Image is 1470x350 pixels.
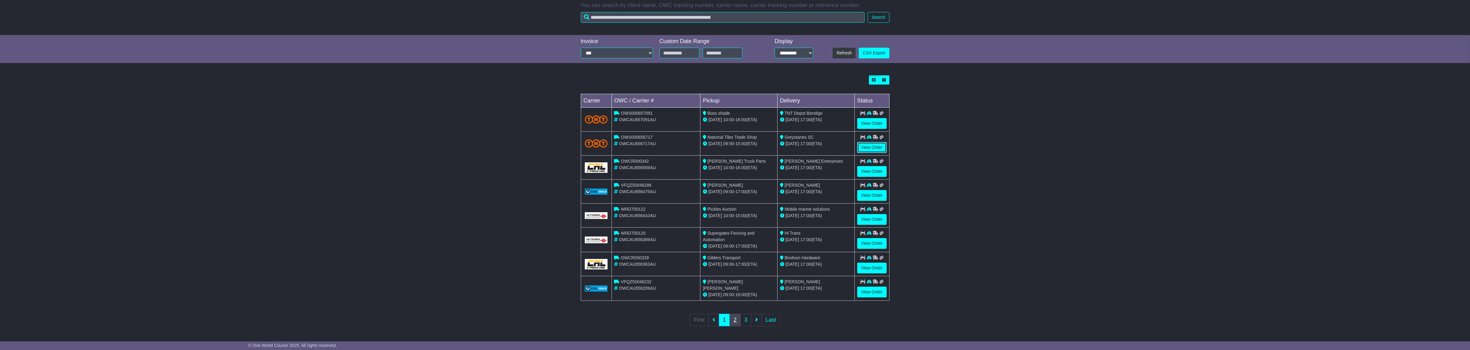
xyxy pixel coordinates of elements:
span: [PERSON_NAME] Truck Parts [707,159,766,164]
span: 17:00 [735,189,746,194]
span: 09:00 [723,141,734,146]
span: [PERSON_NAME] [785,183,820,188]
span: VFQZ50046286 [621,183,652,188]
span: [PERSON_NAME] Enterprises [785,159,843,164]
span: WRD700120 [621,231,645,236]
span: 10:00 [723,213,734,218]
img: TNT_Domestic.png [585,115,608,124]
img: GetCarrierServiceLogo [585,212,608,219]
div: - (ETA) [703,141,775,147]
span: © One World Courier 2025. All rights reserved. [248,343,337,348]
span: OWCR000342 [621,159,649,164]
img: GetCarrierServiceLogo [585,237,608,243]
a: View Order [857,287,887,297]
span: OWCAU656209AU [619,286,656,291]
span: 16:00 [735,292,746,297]
span: OWCAU656389AU [619,237,656,242]
span: 10:00 [723,117,734,122]
div: - (ETA) [703,189,775,195]
span: [DATE] [786,189,799,194]
span: OWCAU656410AU [619,213,656,218]
td: Carrier [581,94,612,108]
div: Custom Date Range [660,38,758,45]
span: [DATE] [786,286,799,291]
span: [DATE] [708,262,722,267]
span: [DATE] [786,262,799,267]
span: [PERSON_NAME] [785,279,820,284]
div: (ETA) [780,165,852,171]
span: 15:00 [735,213,746,218]
p: You can search by client name, OWC tracking number, carrier name, carrier tracking number or refe... [581,2,890,9]
span: Boss shade [707,111,730,116]
img: GetCarrierServiceLogo [585,259,608,269]
span: OWCAU657091AU [619,117,656,122]
a: View Order [857,214,887,225]
span: 09:00 [723,262,734,267]
td: Pickup [700,94,778,108]
div: - (ETA) [703,243,775,249]
div: Display [775,38,813,45]
a: View Order [857,238,887,249]
td: OWC / Carrier # [612,94,700,108]
div: - (ETA) [703,261,775,268]
span: 17:00 [800,117,811,122]
span: 17:00 [800,286,811,291]
div: - (ETA) [703,117,775,123]
span: Pickles Auction [707,207,736,212]
span: 16:00 [735,165,746,170]
img: TNT_Domestic.png [585,139,608,148]
div: (ETA) [780,189,852,195]
span: Gilders Transport [707,255,740,260]
div: (ETA) [780,261,852,268]
img: GetCarrierServiceLogo [585,285,608,292]
span: [DATE] [786,237,799,242]
span: [PERSON_NAME] [PERSON_NAME] [703,279,743,291]
a: 3 [740,314,751,326]
a: View Order [857,166,887,177]
span: VFQZ50046232 [621,279,652,284]
div: - (ETA) [703,165,775,171]
span: 17:00 [800,237,811,242]
span: [DATE] [708,117,722,122]
div: (ETA) [780,117,852,123]
span: Greystanes SC [785,135,814,140]
a: 2 [730,314,741,326]
div: (ETA) [780,141,852,147]
span: National Tiles Trade Shop [707,135,757,140]
span: 17:00 [735,244,746,249]
span: OWCAU656475AU [619,189,656,194]
div: (ETA) [780,213,852,219]
span: OWS000656717 [621,135,653,140]
span: Mobile marine solutions [785,207,830,212]
span: OWS000657091 [621,111,653,116]
span: 09:00 [723,244,734,249]
span: WRD700122 [621,207,645,212]
span: [DATE] [786,165,799,170]
span: 17:00 [800,213,811,218]
div: (ETA) [780,285,852,292]
span: OWCAU656717AU [619,141,656,146]
span: 17:00 [800,189,811,194]
button: Search [868,12,889,23]
span: 17:00 [735,262,746,267]
td: Delivery [777,94,854,108]
img: GetCarrierServiceLogo [585,189,608,195]
span: TNT Depot Bendigo [785,111,822,116]
a: View Order [857,118,887,129]
a: CSV Export [859,48,889,58]
div: - (ETA) [703,213,775,219]
img: GetCarrierServiceLogo [585,162,608,173]
span: [PERSON_NAME] [707,183,743,188]
span: OWCR000339 [621,255,649,260]
span: Bindoon Hardware [785,255,820,260]
span: [DATE] [708,292,722,297]
span: [DATE] [708,244,722,249]
span: 17:00 [800,141,811,146]
a: View Order [857,142,887,153]
span: 16:00 [735,117,746,122]
span: OWCAU656569AU [619,165,656,170]
span: 17:00 [800,165,811,170]
a: Last [762,314,780,326]
span: [DATE] [708,189,722,194]
span: [DATE] [708,213,722,218]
